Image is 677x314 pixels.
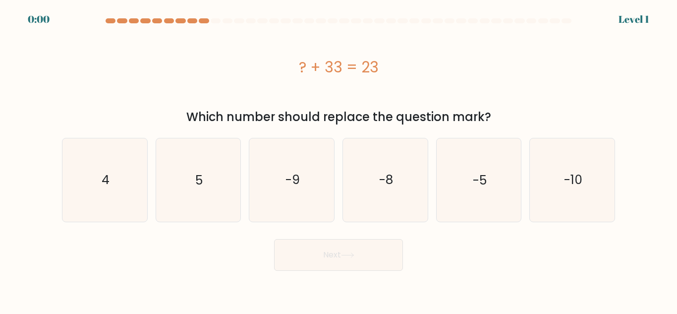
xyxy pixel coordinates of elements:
text: -8 [379,171,393,188]
text: 5 [195,171,203,188]
text: -5 [473,171,487,188]
text: 4 [102,171,110,188]
div: Which number should replace the question mark? [68,108,609,126]
button: Next [274,239,403,271]
text: -9 [285,171,300,188]
div: 0:00 [28,12,50,27]
text: -10 [564,171,582,188]
div: Level 1 [619,12,649,27]
div: ? + 33 = 23 [62,56,615,78]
